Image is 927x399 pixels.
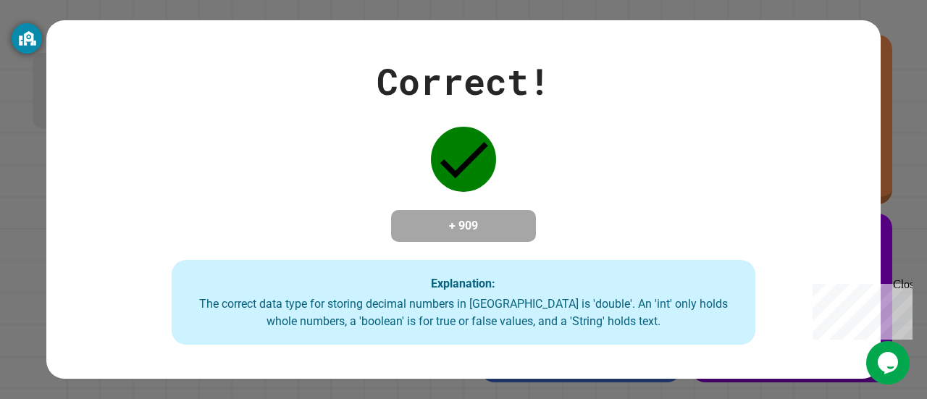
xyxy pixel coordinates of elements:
[377,54,550,109] div: Correct!
[431,276,495,290] strong: Explanation:
[807,278,913,340] iframe: chat widget
[12,23,42,54] button: GoGuardian Privacy Information
[186,295,741,330] div: The correct data type for storing decimal numbers in [GEOGRAPHIC_DATA] is 'double'. An 'int' only...
[6,6,100,92] div: Chat with us now!Close
[866,341,913,385] iframe: chat widget
[406,217,521,235] h4: + 909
